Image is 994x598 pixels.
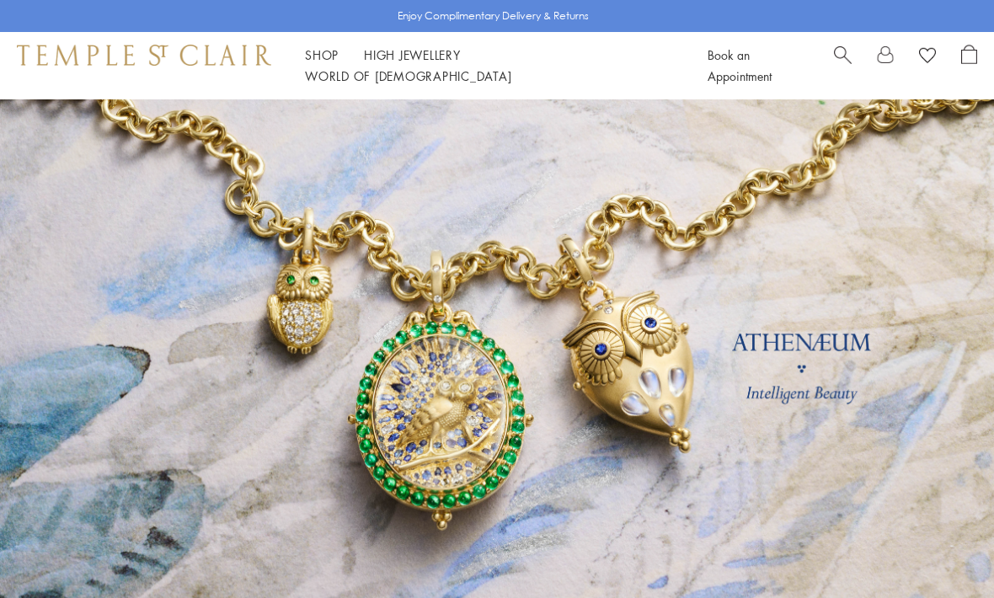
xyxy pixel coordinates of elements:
[834,45,852,87] a: Search
[305,45,670,87] nav: Main navigation
[17,45,271,65] img: Temple St. Clair
[364,46,461,63] a: High JewelleryHigh Jewellery
[919,45,936,70] a: View Wishlist
[305,67,511,84] a: World of [DEMOGRAPHIC_DATA]World of [DEMOGRAPHIC_DATA]
[398,8,589,24] p: Enjoy Complimentary Delivery & Returns
[910,519,977,581] iframe: Gorgias live chat messenger
[708,46,772,84] a: Book an Appointment
[305,46,339,63] a: ShopShop
[961,45,977,87] a: Open Shopping Bag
